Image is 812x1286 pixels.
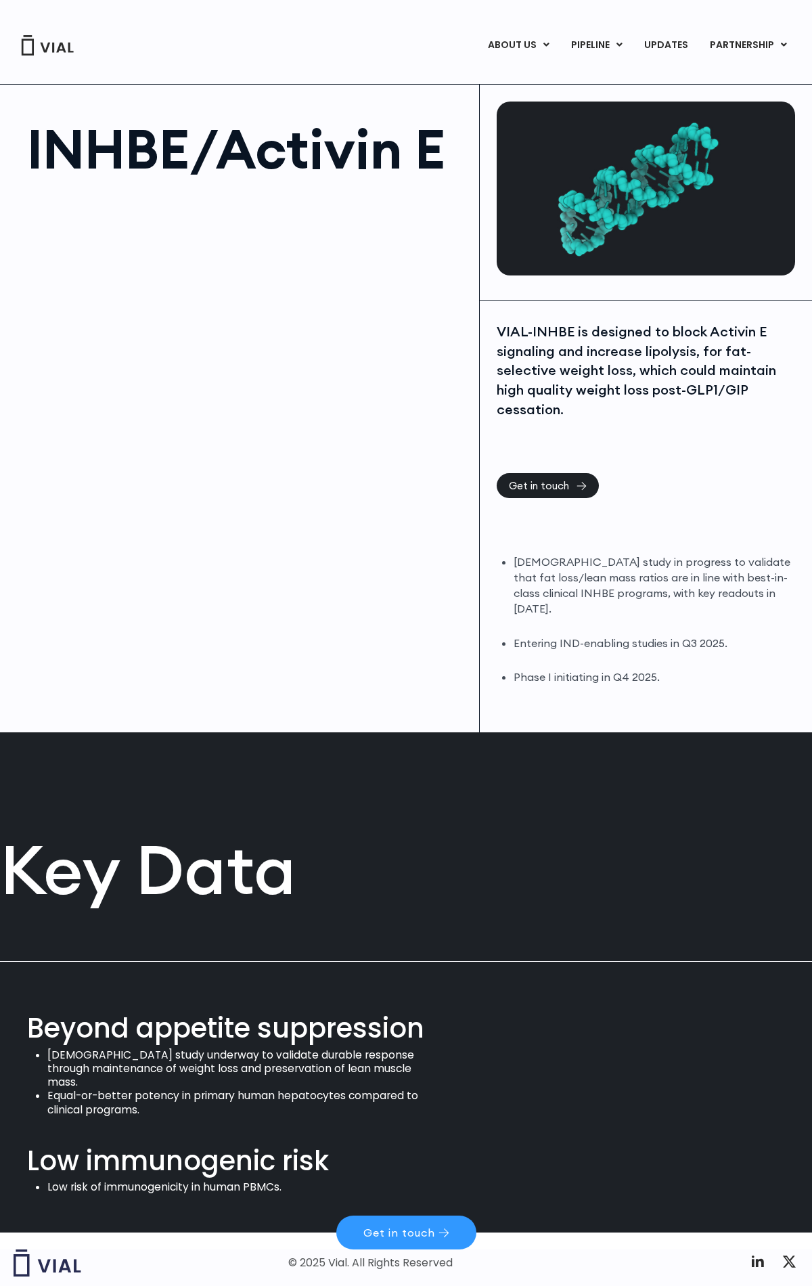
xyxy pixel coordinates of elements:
[288,1256,453,1270] div: © 2025 Vial. All Rights Reserved
[514,554,795,617] li: [DEMOGRAPHIC_DATA] study in progress to validate that fat loss/lean mass ratios are in line with ...
[509,481,569,491] span: Get in touch
[14,1249,81,1277] img: Vial logo wih "Vial" spelled out
[560,34,633,57] a: PIPELINEMenu Toggle
[699,34,798,57] a: PARTNERSHIPMenu Toggle
[47,1180,432,1194] li: Low risk of immunogenicity in human PBMCs.
[27,122,466,176] h1: INHBE/Activin E
[47,1048,432,1090] li: [DEMOGRAPHIC_DATA] study underway to validate durable response through maintenance of weight loss...
[477,34,560,57] a: ABOUT USMenu Toggle
[514,669,795,685] li: Phase I initiating in Q4 2025.
[363,1227,435,1238] span: Get in touch
[497,322,795,419] div: VIAL-INHBE is designed to block Activin E signaling and increase lipolysis, for fat-selective wei...
[27,1142,785,1180] div: Low immunogenic risk
[336,1216,476,1249] a: Get in touch
[47,1089,432,1117] li: Equal-or-better potency in primary human hepatocytes compared to clinical programs.
[514,636,795,651] li: Entering IND-enabling studies in Q3 2025.
[20,35,74,56] img: Vial Logo
[633,34,698,57] a: UPDATES
[497,473,599,498] a: Get in touch
[27,1009,785,1048] div: Beyond appetite suppression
